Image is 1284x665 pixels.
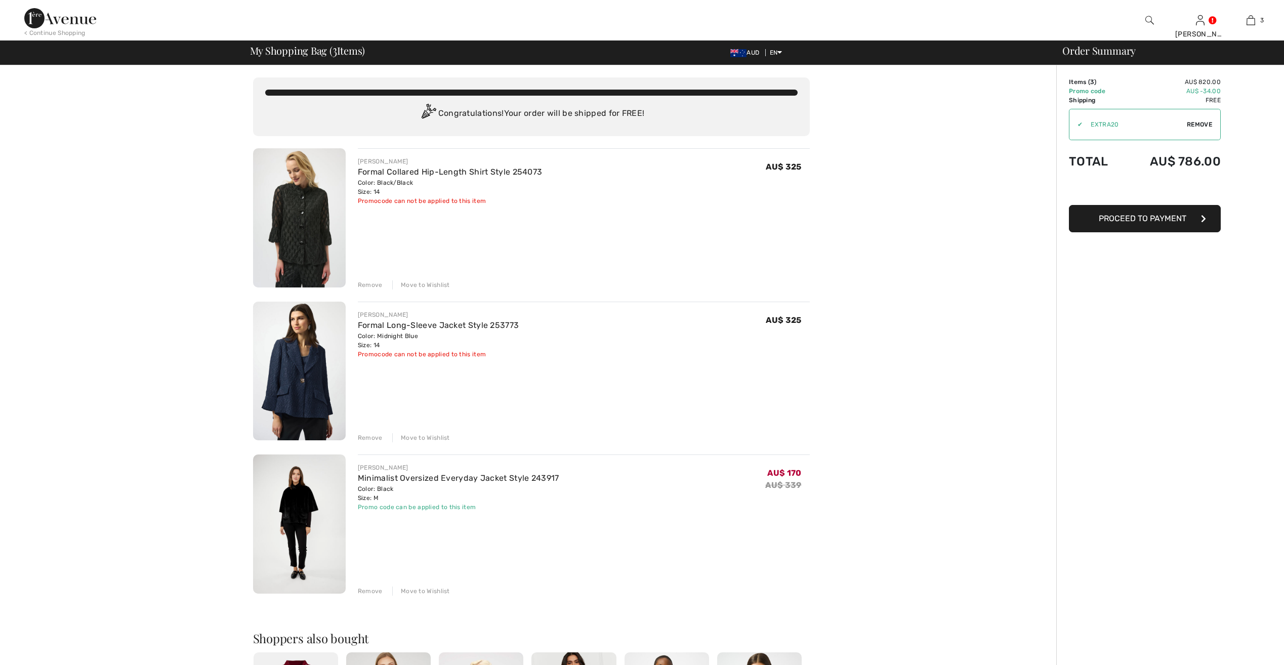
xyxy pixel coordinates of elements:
[765,480,801,490] s: AU$ 339
[1123,87,1221,96] td: AU$ -34.00
[358,350,519,359] div: Promocode can not be applied to this item
[1069,205,1221,232] button: Proceed to Payment
[1083,109,1187,140] input: Promo code
[1090,78,1094,86] span: 3
[1247,14,1255,26] img: My Bag
[1069,144,1123,179] td: Total
[730,49,763,56] span: AUD
[1069,77,1123,87] td: Items ( )
[358,178,543,196] div: Color: Black/Black Size: 14
[767,468,801,478] span: AU$ 170
[1260,16,1264,25] span: 3
[358,503,559,512] div: Promo code can be applied to this item
[1175,29,1225,39] div: [PERSON_NAME]
[1187,120,1212,129] span: Remove
[358,320,519,330] a: Formal Long-Sleeve Jacket Style 253773
[358,433,383,442] div: Remove
[358,587,383,596] div: Remove
[770,49,782,56] span: EN
[730,49,747,57] img: Australian Dollar
[392,433,450,442] div: Move to Wishlist
[24,8,96,28] img: 1ère Avenue
[358,331,519,350] div: Color: Midnight Blue Size: 14
[1069,87,1123,96] td: Promo code
[358,157,543,166] div: [PERSON_NAME]
[766,162,801,172] span: AU$ 325
[253,632,810,644] h2: Shoppers also bought
[1099,214,1186,223] span: Proceed to Payment
[392,587,450,596] div: Move to Wishlist
[1069,120,1083,129] div: ✔
[358,167,543,177] a: Formal Collared Hip-Length Shirt Style 254073
[333,43,337,56] span: 3
[358,280,383,289] div: Remove
[1069,179,1221,201] iframe: PayPal
[253,302,346,441] img: Formal Long-Sleeve Jacket Style 253773
[253,148,346,287] img: Formal Collared Hip-Length Shirt Style 254073
[24,28,86,37] div: < Continue Shopping
[1226,14,1275,26] a: 3
[250,46,365,56] span: My Shopping Bag ( Items)
[392,280,450,289] div: Move to Wishlist
[1145,14,1154,26] img: search the website
[1123,77,1221,87] td: AU$ 820.00
[1123,144,1221,179] td: AU$ 786.00
[358,196,543,205] div: Promocode can not be applied to this item
[1050,46,1278,56] div: Order Summary
[1196,15,1205,25] a: Sign In
[1196,14,1205,26] img: My Info
[358,473,559,483] a: Minimalist Oversized Everyday Jacket Style 243917
[265,104,798,124] div: Congratulations! Your order will be shipped for FREE!
[1123,96,1221,105] td: Free
[766,315,801,325] span: AU$ 325
[253,454,346,594] img: Minimalist Oversized Everyday Jacket Style 243917
[358,310,519,319] div: [PERSON_NAME]
[418,104,438,124] img: Congratulation2.svg
[1069,96,1123,105] td: Shipping
[358,484,559,503] div: Color: Black Size: M
[358,463,559,472] div: [PERSON_NAME]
